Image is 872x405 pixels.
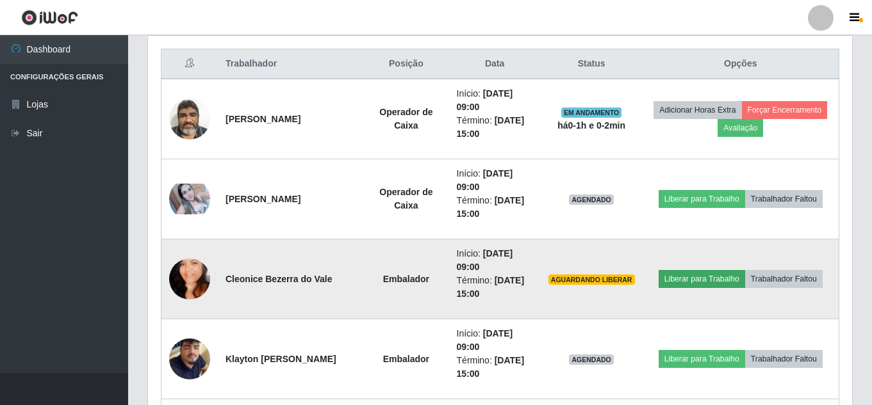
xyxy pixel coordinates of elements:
[643,49,839,79] th: Opções
[659,350,745,368] button: Liberar para Trabalho
[21,10,78,26] img: CoreUI Logo
[457,167,533,194] li: Início:
[457,194,533,221] li: Término:
[557,120,625,131] strong: há 0-1 h e 0-2 min
[742,101,828,119] button: Forçar Encerramento
[659,270,745,288] button: Liberar para Trabalho
[169,184,210,214] img: 1668045195868.jpeg
[745,270,823,288] button: Trabalhador Faltou
[457,88,513,112] time: [DATE] 09:00
[457,168,513,192] time: [DATE] 09:00
[379,107,432,131] strong: Operador de Caixa
[541,49,643,79] th: Status
[457,327,533,354] li: Início:
[457,247,533,274] li: Início:
[569,354,614,365] span: AGENDADO
[718,119,763,137] button: Avaliação
[548,274,635,285] span: AGUARDANDO LIBERAR
[169,322,210,395] img: 1752843013867.jpeg
[457,87,533,114] li: Início:
[383,274,429,284] strong: Embalador
[745,190,823,208] button: Trabalhador Faltou
[457,328,513,352] time: [DATE] 09:00
[226,274,333,284] strong: Cleonice Bezerra do Vale
[363,49,448,79] th: Posição
[745,350,823,368] button: Trabalhador Faltou
[457,274,533,301] li: Término:
[169,242,210,315] img: 1620185251285.jpeg
[226,114,300,124] strong: [PERSON_NAME]
[654,101,741,119] button: Adicionar Horas Extra
[561,107,622,118] span: EM ANDAMENTO
[218,49,363,79] th: Trabalhador
[457,248,513,272] time: [DATE] 09:00
[379,187,432,210] strong: Operador de Caixa
[226,194,300,204] strong: [PERSON_NAME]
[457,354,533,381] li: Término:
[169,91,210,146] img: 1625107347864.jpeg
[457,114,533,141] li: Término:
[383,354,429,364] strong: Embalador
[449,49,541,79] th: Data
[226,354,336,364] strong: Klayton [PERSON_NAME]
[569,195,614,205] span: AGENDADO
[659,190,745,208] button: Liberar para Trabalho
